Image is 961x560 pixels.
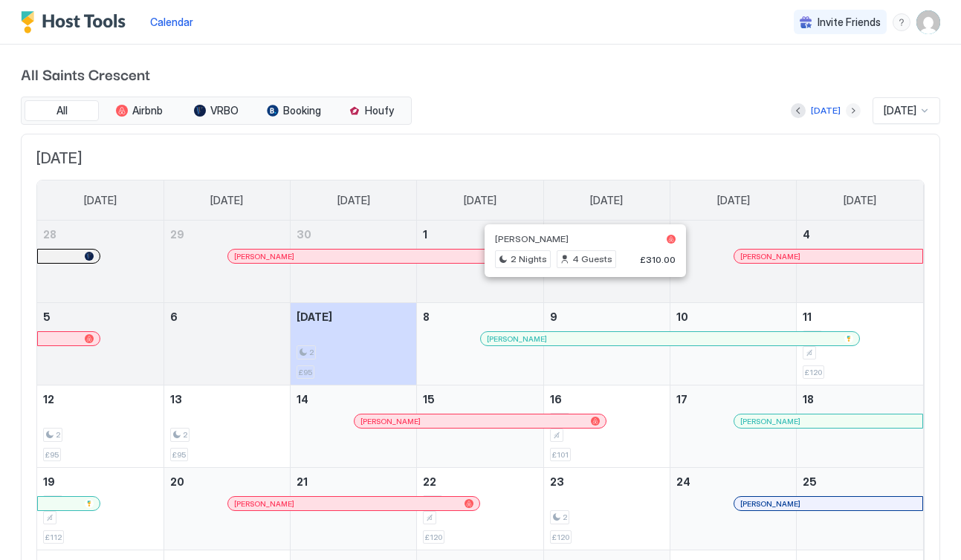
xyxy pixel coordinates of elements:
a: October 12, 2025 [37,385,164,413]
a: Friday [702,180,765,221]
a: October 15, 2025 [417,385,543,413]
span: £310.00 [640,254,676,265]
span: 2 Nights [511,253,547,266]
span: £112 [45,533,62,542]
td: October 6, 2025 [164,303,290,385]
td: October 7, 2025 [291,303,417,385]
span: [DATE] [36,149,925,168]
div: [PERSON_NAME] [360,417,600,426]
span: 9 [550,310,557,323]
span: [DATE] [464,194,496,207]
a: October 23, 2025 [544,468,670,495]
span: 12 [43,393,54,406]
td: October 18, 2025 [797,385,923,468]
span: 15 [423,393,435,406]
td: October 19, 2025 [37,468,164,550]
a: Thursday [575,180,638,221]
span: 17 [676,393,687,406]
span: 28 [43,228,56,241]
span: £101 [552,450,569,460]
td: October 9, 2025 [543,303,670,385]
span: [DATE] [884,104,916,117]
td: October 20, 2025 [164,468,290,550]
span: £120 [552,533,569,542]
span: [PERSON_NAME] [234,499,294,509]
a: October 14, 2025 [291,385,416,413]
span: [PERSON_NAME] [487,334,547,344]
a: Wednesday [449,180,511,221]
a: October 7, 2025 [291,303,416,331]
span: 30 [297,228,311,241]
span: 22 [423,475,436,488]
span: 18 [803,393,814,406]
div: [PERSON_NAME] [740,417,916,426]
div: [PERSON_NAME] [234,252,600,261]
span: [PERSON_NAME] [360,417,421,426]
span: Houfy [365,104,394,117]
div: [PERSON_NAME] [740,499,916,509]
span: Invite Friends [818,16,881,29]
td: October 12, 2025 [37,385,164,468]
a: Calendar [150,14,193,30]
a: September 30, 2025 [291,221,416,248]
button: Airbnb [102,100,176,121]
span: 23 [550,475,564,488]
a: October 9, 2025 [544,303,670,331]
span: 20 [170,475,184,488]
span: [DATE] [337,194,370,207]
span: 19 [43,475,55,488]
span: All Saints Crescent [21,62,940,85]
td: September 29, 2025 [164,221,290,303]
button: Previous month [791,103,806,118]
span: 2 [56,430,60,440]
span: [DATE] [844,194,876,207]
div: Host Tools Logo [21,11,132,33]
td: October 11, 2025 [797,303,923,385]
button: Next month [846,103,861,118]
span: Calendar [150,16,193,28]
td: October 1, 2025 [417,221,543,303]
span: [DATE] [717,194,750,207]
a: October 25, 2025 [797,468,923,495]
button: Houfy [334,100,408,121]
td: October 10, 2025 [670,303,796,385]
span: 6 [170,310,178,323]
a: October 17, 2025 [670,385,796,413]
span: 2 [563,512,567,522]
td: October 15, 2025 [417,385,543,468]
td: October 23, 2025 [543,468,670,550]
a: October 18, 2025 [797,385,923,413]
div: [DATE] [811,104,841,117]
td: September 30, 2025 [291,221,417,303]
a: October 16, 2025 [544,385,670,413]
td: October 22, 2025 [417,468,543,550]
span: [DATE] [210,194,243,207]
span: 2 [309,348,314,357]
a: Tuesday [323,180,385,221]
span: 29 [170,228,184,241]
button: All [25,100,99,121]
span: All [56,104,68,117]
a: October 13, 2025 [164,385,290,413]
span: VRBO [210,104,239,117]
span: £120 [425,533,442,542]
span: 4 Guests [572,253,612,266]
a: Sunday [69,180,132,221]
span: [PERSON_NAME] [740,252,800,261]
span: 24 [676,475,690,488]
span: 2 [183,430,187,440]
td: October 5, 2025 [37,303,164,385]
div: [PERSON_NAME] [234,499,473,509]
td: October 21, 2025 [291,468,417,550]
div: User profile [916,10,940,34]
span: 21 [297,475,308,488]
a: October 5, 2025 [37,303,164,331]
td: October 25, 2025 [797,468,923,550]
a: October 20, 2025 [164,468,290,495]
button: Booking [256,100,331,121]
span: 13 [170,393,182,406]
td: October 13, 2025 [164,385,290,468]
div: [PERSON_NAME] [487,334,852,344]
td: October 14, 2025 [291,385,417,468]
a: October 24, 2025 [670,468,796,495]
